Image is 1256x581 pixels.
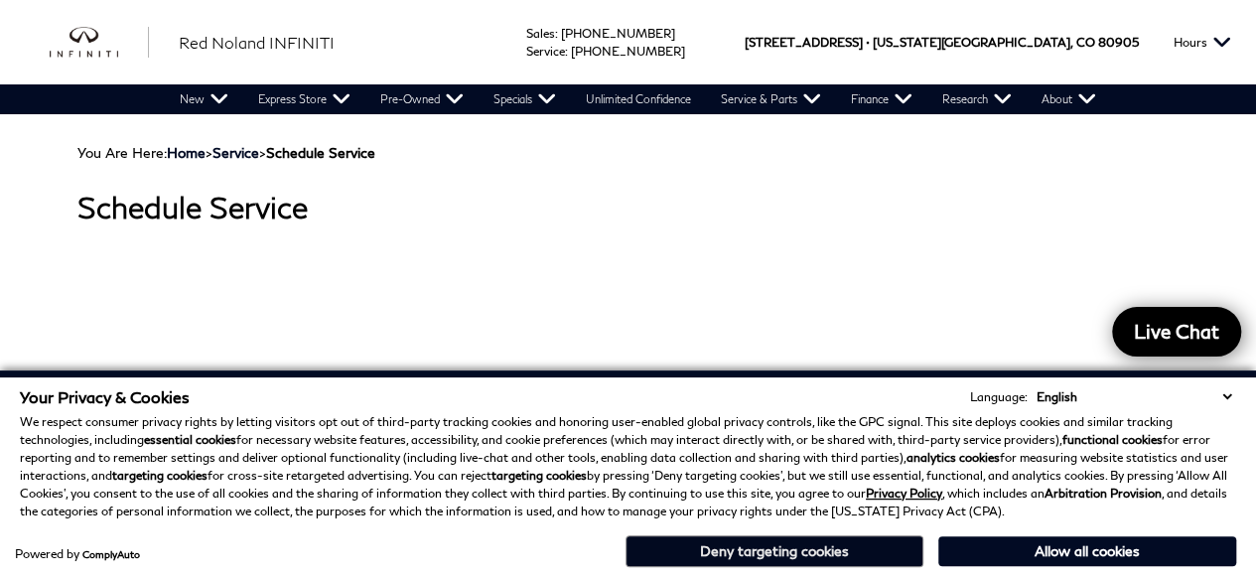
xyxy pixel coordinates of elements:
[112,468,208,483] strong: targeting cookies
[927,84,1027,114] a: Research
[15,548,140,560] div: Powered by
[907,450,1000,465] strong: analytics cookies
[571,84,706,114] a: Unlimited Confidence
[1045,486,1162,501] strong: Arbitration Provision
[20,387,190,406] span: Your Privacy & Cookies
[165,84,1111,114] nav: Main Navigation
[266,144,375,161] strong: Schedule Service
[571,44,685,59] a: [PHONE_NUMBER]
[212,144,259,161] a: Service
[365,84,479,114] a: Pre-Owned
[938,536,1236,566] button: Allow all cookies
[212,144,375,161] span: >
[526,44,565,59] span: Service
[144,432,236,447] strong: essential cookies
[565,44,568,59] span: :
[179,33,335,52] span: Red Noland INFINITI
[866,486,942,501] a: Privacy Policy
[167,144,206,161] a: Home
[82,548,140,560] a: ComplyAuto
[1027,84,1111,114] a: About
[970,391,1028,403] div: Language:
[243,84,365,114] a: Express Store
[77,144,1179,161] div: Breadcrumbs
[1112,307,1241,357] a: Live Chat
[479,84,571,114] a: Specials
[20,413,1236,520] p: We respect consumer privacy rights by letting visitors opt out of third-party tracking cookies an...
[706,84,836,114] a: Service & Parts
[626,535,923,567] button: Deny targeting cookies
[179,31,335,55] a: Red Noland INFINITI
[561,26,675,41] a: [PHONE_NUMBER]
[50,27,149,59] a: infiniti
[77,144,375,161] span: You Are Here:
[1124,319,1229,344] span: Live Chat
[745,35,1139,50] a: [STREET_ADDRESS] • [US_STATE][GEOGRAPHIC_DATA], CO 80905
[1062,432,1163,447] strong: functional cookies
[1032,387,1236,406] select: Language Select
[836,84,927,114] a: Finance
[165,84,243,114] a: New
[526,26,555,41] span: Sales
[77,191,1179,223] h1: Schedule Service
[50,27,149,59] img: INFINITI
[555,26,558,41] span: :
[491,468,587,483] strong: targeting cookies
[167,144,375,161] span: >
